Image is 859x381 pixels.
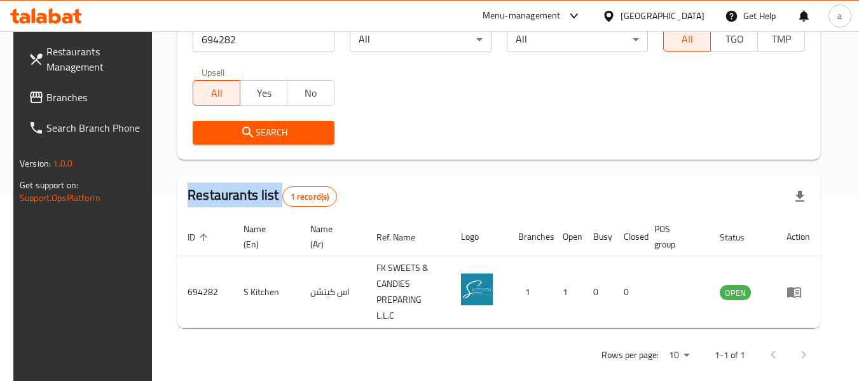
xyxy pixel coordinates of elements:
th: Closed [614,218,644,256]
td: 0 [614,256,644,328]
span: Status [720,230,761,245]
th: Logo [451,218,508,256]
p: Rows per page: [601,347,659,363]
span: POS group [654,221,694,252]
span: Branches [46,90,147,105]
img: S Kitchen [461,274,493,305]
button: All [193,80,240,106]
div: Menu [787,284,810,300]
td: S Kitchen [233,256,300,328]
table: enhanced table [177,218,820,328]
span: Search [203,125,324,141]
button: TMP [757,26,805,52]
span: No [292,84,329,102]
span: Restaurants Management [46,44,147,74]
a: Search Branch Phone [18,113,157,143]
td: 1 [553,256,583,328]
span: All [669,30,706,48]
a: Restaurants Management [18,36,157,82]
button: Search [193,121,334,144]
span: ID [188,230,212,245]
span: Search Branch Phone [46,120,147,135]
span: Yes [245,84,282,102]
span: a [837,9,842,23]
span: All [198,84,235,102]
div: Rows per page: [664,346,694,365]
td: FK SWEETS & CANDIES PREPARING L.L.C [366,256,451,328]
span: Version: [20,155,51,172]
span: TMP [763,30,800,48]
th: Branches [508,218,553,256]
label: Upsell [202,67,225,76]
button: Yes [240,80,287,106]
td: 694282 [177,256,233,328]
span: Name (Ar) [310,221,351,252]
button: No [287,80,334,106]
input: Search for restaurant name or ID.. [193,27,334,52]
td: 1 [508,256,553,328]
th: Busy [583,218,614,256]
span: 1.0.0 [53,155,72,172]
div: All [507,27,649,52]
span: Ref. Name [376,230,432,245]
span: 1 record(s) [283,191,337,203]
span: OPEN [720,286,751,300]
p: 1-1 of 1 [715,347,745,363]
a: Support.OpsPlatform [20,190,100,206]
th: Open [553,218,583,256]
div: [GEOGRAPHIC_DATA] [621,9,704,23]
button: All [663,26,711,52]
td: اس كيتشن [300,256,366,328]
th: Action [776,218,820,256]
div: Menu-management [483,8,561,24]
td: 0 [583,256,614,328]
h2: Restaurants list [188,186,337,207]
span: Get support on: [20,177,78,193]
a: Branches [18,82,157,113]
span: Name (En) [244,221,285,252]
span: TGO [716,30,753,48]
div: Export file [785,181,815,212]
button: TGO [710,26,758,52]
div: All [350,27,491,52]
div: Total records count [282,186,338,207]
